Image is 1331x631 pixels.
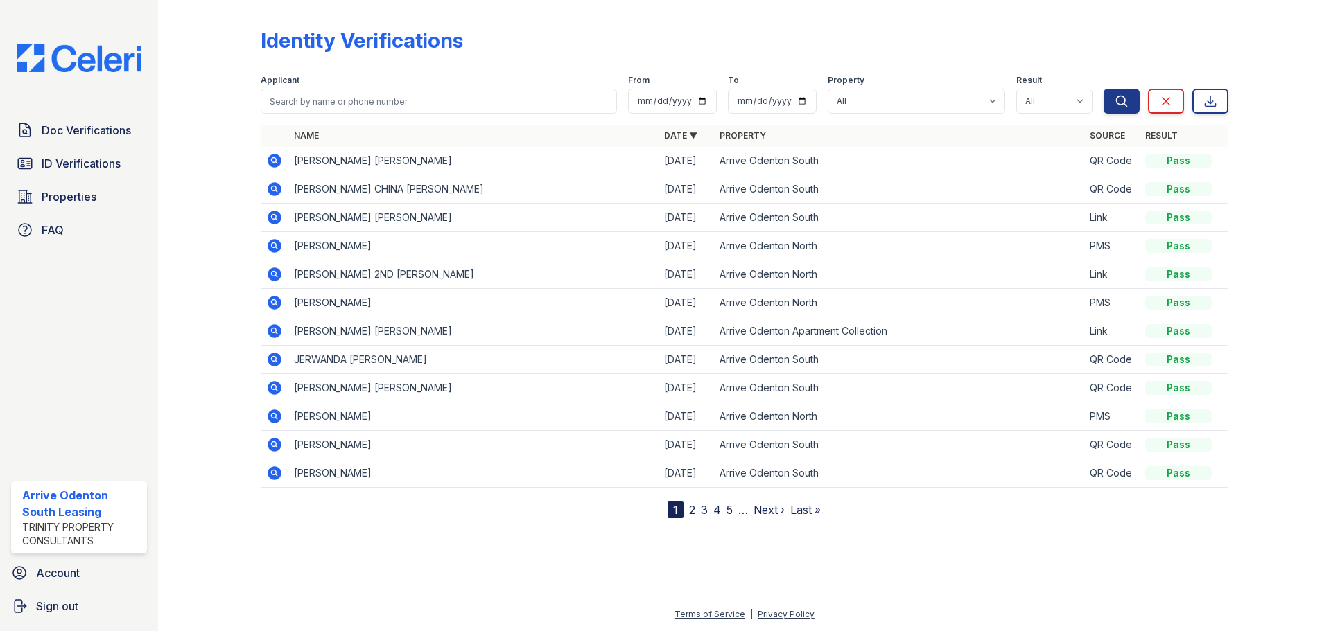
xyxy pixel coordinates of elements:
[713,503,721,517] a: 4
[22,520,141,548] div: Trinity Property Consultants
[294,130,319,141] a: Name
[1145,130,1178,141] a: Result
[11,116,147,144] a: Doc Verifications
[1145,182,1212,196] div: Pass
[659,260,714,289] td: [DATE]
[1084,402,1140,431] td: PMS
[701,503,708,517] a: 3
[1084,346,1140,374] td: QR Code
[288,147,659,175] td: [PERSON_NAME] [PERSON_NAME]
[828,75,864,86] label: Property
[714,459,1084,488] td: Arrive Odenton South
[1084,147,1140,175] td: QR Code
[728,75,739,86] label: To
[659,431,714,459] td: [DATE]
[675,609,745,619] a: Terms of Service
[659,459,714,488] td: [DATE]
[1084,459,1140,488] td: QR Code
[1084,317,1140,346] td: Link
[714,346,1084,374] td: Arrive Odenton South
[288,431,659,459] td: [PERSON_NAME]
[261,75,299,86] label: Applicant
[689,503,695,517] a: 2
[22,487,141,520] div: Arrive Odenton South Leasing
[11,150,147,177] a: ID Verifications
[714,289,1084,317] td: Arrive Odenton North
[714,175,1084,204] td: Arrive Odenton South
[1145,239,1212,253] div: Pass
[754,503,785,517] a: Next ›
[714,431,1084,459] td: Arrive Odenton South
[1084,204,1140,232] td: Link
[288,317,659,346] td: [PERSON_NAME] [PERSON_NAME]
[288,459,659,488] td: [PERSON_NAME]
[6,559,153,587] a: Account
[1084,232,1140,260] td: PMS
[1084,260,1140,289] td: Link
[659,147,714,175] td: [DATE]
[36,598,78,614] span: Sign out
[1145,154,1212,168] div: Pass
[11,216,147,244] a: FAQ
[720,130,766,141] a: Property
[659,232,714,260] td: [DATE]
[1145,466,1212,480] div: Pass
[261,89,617,114] input: Search by name or phone number
[42,188,96,205] span: Properties
[6,592,153,620] a: Sign out
[664,130,697,141] a: Date ▼
[714,402,1084,431] td: Arrive Odenton North
[42,222,64,238] span: FAQ
[758,609,815,619] a: Privacy Policy
[659,374,714,402] td: [DATE]
[714,147,1084,175] td: Arrive Odenton South
[1016,75,1042,86] label: Result
[628,75,650,86] label: From
[288,175,659,204] td: [PERSON_NAME] CHINA [PERSON_NAME]
[1084,289,1140,317] td: PMS
[288,402,659,431] td: [PERSON_NAME]
[1084,374,1140,402] td: QR Code
[714,204,1084,232] td: Arrive Odenton South
[659,402,714,431] td: [DATE]
[36,565,80,581] span: Account
[6,44,153,72] img: CE_Logo_Blue-a8612792a0a2168367f1c8372b55b34899dd931a85d93a1a3d3e32e68fde9ad4.png
[1145,324,1212,338] div: Pass
[659,289,714,317] td: [DATE]
[42,155,121,172] span: ID Verifications
[42,122,131,139] span: Doc Verifications
[261,28,463,53] div: Identity Verifications
[714,260,1084,289] td: Arrive Odenton North
[714,317,1084,346] td: Arrive Odenton Apartment Collection
[1145,438,1212,452] div: Pass
[1145,381,1212,395] div: Pass
[659,175,714,204] td: [DATE]
[727,503,733,517] a: 5
[288,374,659,402] td: [PERSON_NAME] [PERSON_NAME]
[659,346,714,374] td: [DATE]
[11,183,147,211] a: Properties
[288,289,659,317] td: [PERSON_NAME]
[1145,267,1212,281] div: Pass
[288,260,659,289] td: [PERSON_NAME] 2ND [PERSON_NAME]
[1084,431,1140,459] td: QR Code
[1145,409,1212,423] div: Pass
[738,501,748,518] span: …
[1084,175,1140,204] td: QR Code
[1145,296,1212,310] div: Pass
[288,204,659,232] td: [PERSON_NAME] [PERSON_NAME]
[1145,353,1212,366] div: Pass
[668,501,684,518] div: 1
[659,204,714,232] td: [DATE]
[790,503,821,517] a: Last »
[288,346,659,374] td: JERWANDA [PERSON_NAME]
[288,232,659,260] td: [PERSON_NAME]
[750,609,753,619] div: |
[714,232,1084,260] td: Arrive Odenton North
[659,317,714,346] td: [DATE]
[1145,211,1212,224] div: Pass
[714,374,1084,402] td: Arrive Odenton South
[1090,130,1125,141] a: Source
